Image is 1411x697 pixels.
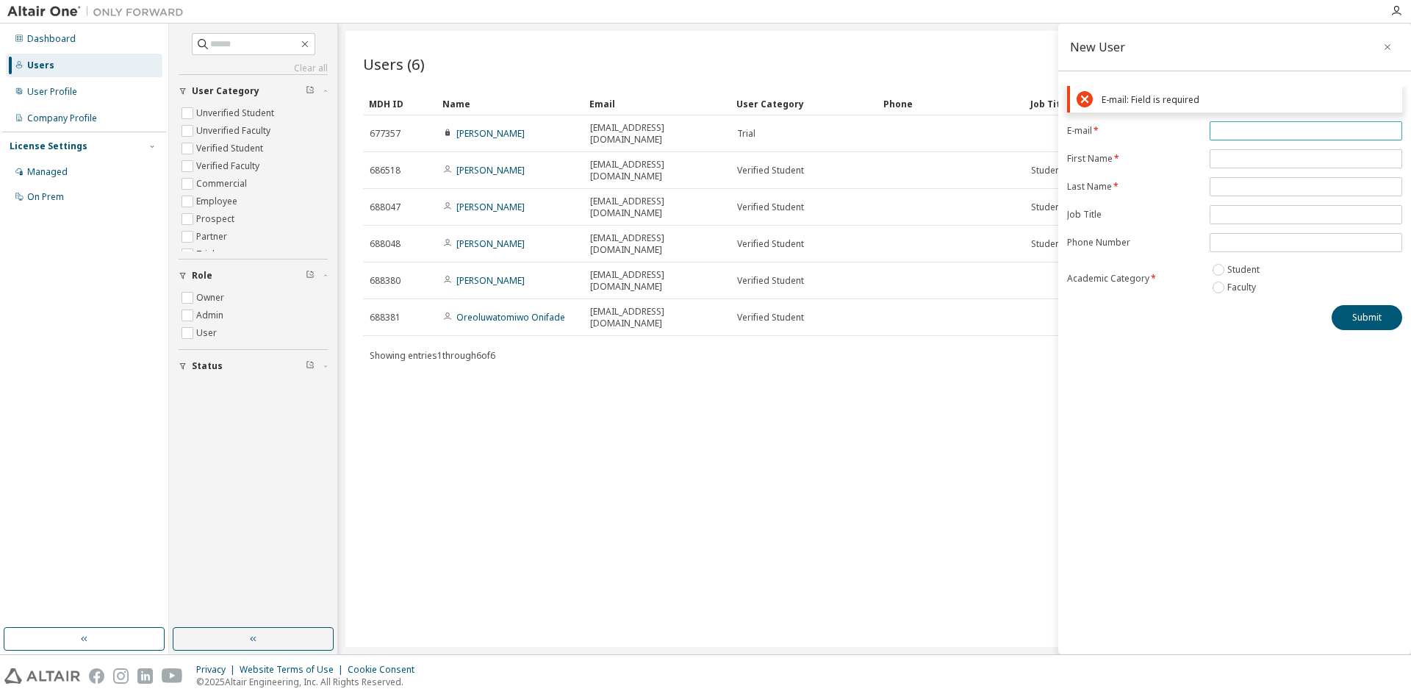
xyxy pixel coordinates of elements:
[1067,181,1201,193] label: Last Name
[196,289,227,307] label: Owner
[196,228,230,246] label: Partner
[89,668,104,684] img: facebook.svg
[1102,94,1396,105] div: E-mail: Field is required
[306,360,315,372] span: Clear filter
[456,127,525,140] a: [PERSON_NAME]
[590,159,724,182] span: [EMAIL_ADDRESS][DOMAIN_NAME]
[1332,305,1402,330] button: Submit
[179,62,328,74] a: Clear all
[113,668,129,684] img: instagram.svg
[442,92,578,115] div: Name
[196,157,262,175] label: Verified Faculty
[179,260,328,292] button: Role
[196,664,240,676] div: Privacy
[240,664,348,676] div: Website Terms of Use
[370,128,401,140] span: 677357
[456,164,525,176] a: [PERSON_NAME]
[1067,209,1201,221] label: Job Title
[196,676,423,688] p: © 2025 Altair Engineering, Inc. All Rights Reserved.
[196,122,273,140] label: Unverified Faculty
[1067,273,1201,285] label: Academic Category
[369,92,431,115] div: MDH ID
[370,238,401,250] span: 688048
[1067,237,1201,249] label: Phone Number
[590,122,724,146] span: [EMAIL_ADDRESS][DOMAIN_NAME]
[27,112,97,124] div: Company Profile
[162,668,183,684] img: youtube.svg
[192,360,223,372] span: Status
[4,668,80,684] img: altair_logo.svg
[196,193,240,210] label: Employee
[1067,153,1201,165] label: First Name
[456,201,525,213] a: [PERSON_NAME]
[196,324,220,342] label: User
[1031,238,1063,250] span: Student
[1070,41,1125,53] div: New User
[1067,125,1201,137] label: E-mail
[737,275,804,287] span: Verified Student
[192,270,212,282] span: Role
[7,4,191,19] img: Altair One
[1031,165,1063,176] span: Student
[590,232,724,256] span: [EMAIL_ADDRESS][DOMAIN_NAME]
[196,246,218,263] label: Trial
[737,238,804,250] span: Verified Student
[196,140,266,157] label: Verified Student
[736,92,872,115] div: User Category
[1031,201,1063,213] span: Student
[196,307,226,324] label: Admin
[27,86,77,98] div: User Profile
[1030,92,1166,115] div: Job Title
[192,85,259,97] span: User Category
[456,237,525,250] a: [PERSON_NAME]
[196,175,250,193] label: Commercial
[370,201,401,213] span: 688047
[737,128,755,140] span: Trial
[27,60,54,71] div: Users
[590,306,724,329] span: [EMAIL_ADDRESS][DOMAIN_NAME]
[196,210,237,228] label: Prospect
[10,140,87,152] div: License Settings
[370,312,401,324] span: 688381
[370,165,401,176] span: 686518
[737,312,804,324] span: Verified Student
[590,196,724,219] span: [EMAIL_ADDRESS][DOMAIN_NAME]
[737,201,804,213] span: Verified Student
[1227,279,1259,296] label: Faculty
[27,191,64,203] div: On Prem
[883,92,1019,115] div: Phone
[196,104,277,122] label: Unverified Student
[179,350,328,382] button: Status
[737,165,804,176] span: Verified Student
[306,85,315,97] span: Clear filter
[363,54,425,74] span: Users (6)
[370,275,401,287] span: 688380
[348,664,423,676] div: Cookie Consent
[27,166,68,178] div: Managed
[456,274,525,287] a: [PERSON_NAME]
[589,92,725,115] div: Email
[1227,261,1263,279] label: Student
[306,270,315,282] span: Clear filter
[179,75,328,107] button: User Category
[27,33,76,45] div: Dashboard
[137,668,153,684] img: linkedin.svg
[370,349,495,362] span: Showing entries 1 through 6 of 6
[590,269,724,293] span: [EMAIL_ADDRESS][DOMAIN_NAME]
[456,311,565,324] a: Oreoluwatomiwo Onifade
